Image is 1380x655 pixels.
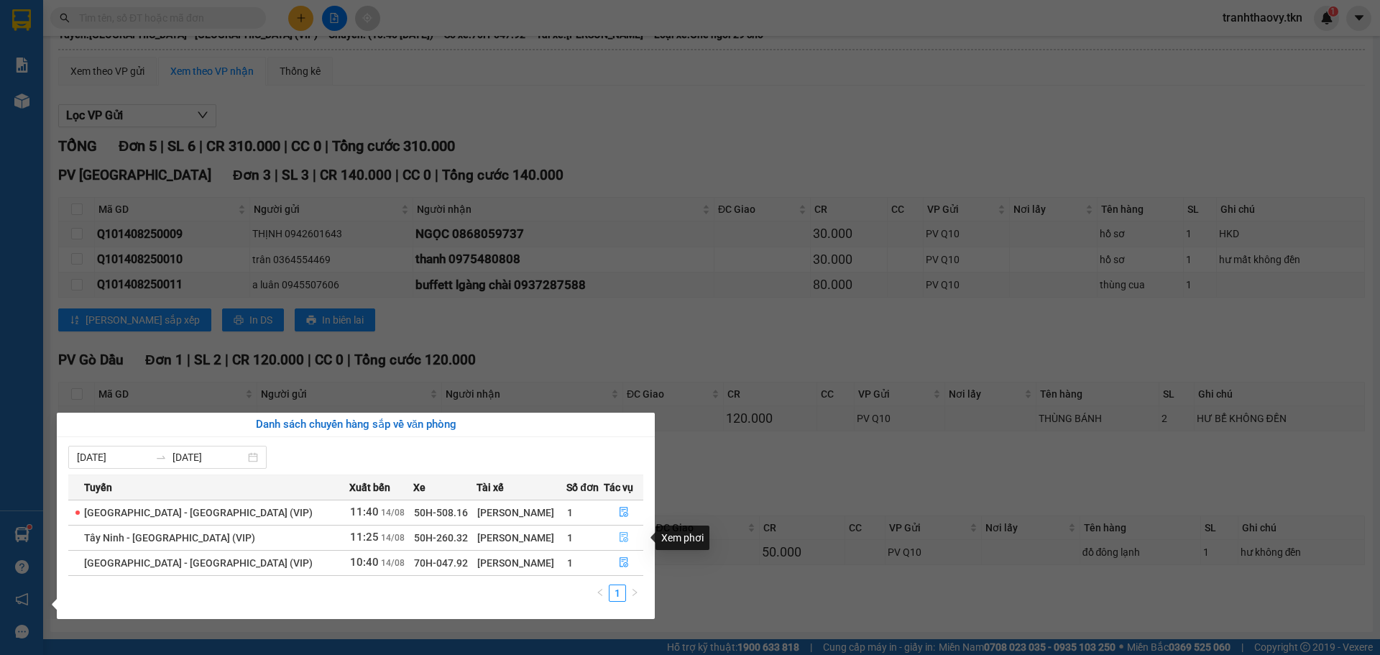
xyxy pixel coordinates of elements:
span: Tây Ninh - [GEOGRAPHIC_DATA] (VIP) [84,532,255,544]
span: file-done [619,507,629,518]
span: 14/08 [381,508,405,518]
input: Từ ngày [77,449,149,465]
span: file-done [619,557,629,569]
span: 1 [567,557,573,569]
span: swap-right [155,452,167,463]
span: 11:25 [350,531,379,544]
span: right [630,588,639,597]
span: 1 [567,507,573,518]
span: 70H-047.92 [414,557,468,569]
img: logo.jpg [18,18,90,90]
div: [PERSON_NAME] [477,530,566,546]
button: file-done [604,501,643,524]
li: Next Page [626,585,643,602]
div: [PERSON_NAME] [477,505,566,521]
span: Số đơn [566,480,599,495]
span: 50H-260.32 [414,532,468,544]
span: 11:40 [350,505,379,518]
span: [GEOGRAPHIC_DATA] - [GEOGRAPHIC_DATA] (VIP) [84,557,313,569]
a: 1 [609,585,625,601]
div: Xem phơi [655,526,709,550]
input: Đến ngày [172,449,245,465]
div: Danh sách chuyến hàng sắp về văn phòng [68,416,643,434]
span: left [596,588,604,597]
button: file-done [604,551,643,574]
span: 50H-508.16 [414,507,468,518]
span: Tác vụ [604,480,633,495]
li: [STREET_ADDRESS][PERSON_NAME]. [GEOGRAPHIC_DATA], Tỉnh [GEOGRAPHIC_DATA] [134,35,601,53]
b: GỬI : PV Gò Dầu [18,104,161,128]
span: 14/08 [381,533,405,543]
button: left [592,585,609,602]
span: Xe [413,480,425,495]
span: file-done [619,532,629,544]
span: 10:40 [350,556,379,569]
span: 1 [567,532,573,544]
span: Xuất bến [349,480,390,495]
div: [PERSON_NAME] [477,555,566,571]
li: Hotline: 1900 8153 [134,53,601,71]
button: right [626,585,643,602]
span: Tuyến [84,480,112,495]
span: to [155,452,167,463]
li: 1 [609,585,626,602]
li: Previous Page [592,585,609,602]
span: Tài xế [477,480,504,495]
button: file-done [604,526,643,549]
span: [GEOGRAPHIC_DATA] - [GEOGRAPHIC_DATA] (VIP) [84,507,313,518]
span: 14/08 [381,558,405,568]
